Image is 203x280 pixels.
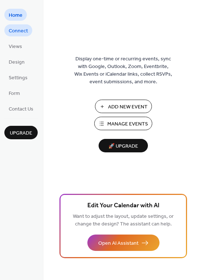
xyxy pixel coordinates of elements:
span: Connect [9,27,28,35]
span: Edit Your Calendar with AI [87,201,159,211]
button: Open AI Assistant [87,235,159,251]
a: Connect [4,24,32,36]
a: Settings [4,71,32,83]
a: Home [4,9,27,21]
button: 🚀 Upgrade [99,139,148,152]
a: Form [4,87,24,99]
button: Manage Events [94,117,152,130]
span: Views [9,43,22,51]
a: Views [4,40,26,52]
span: Want to adjust the layout, update settings, or change the design? The assistant can help. [73,212,174,229]
span: Display one-time or recurring events, sync with Google, Outlook, Zoom, Eventbrite, Wix Events or ... [74,55,172,86]
span: Contact Us [9,105,33,113]
a: Contact Us [4,103,38,115]
span: Design [9,59,25,66]
span: Add New Event [108,103,148,111]
button: Add New Event [95,100,152,113]
span: 🚀 Upgrade [103,141,144,151]
span: Manage Events [107,120,148,128]
a: Design [4,56,29,68]
button: Upgrade [4,126,38,139]
span: Home [9,12,22,19]
span: Settings [9,74,28,82]
span: Open AI Assistant [98,240,138,247]
span: Upgrade [10,129,32,137]
span: Form [9,90,20,97]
